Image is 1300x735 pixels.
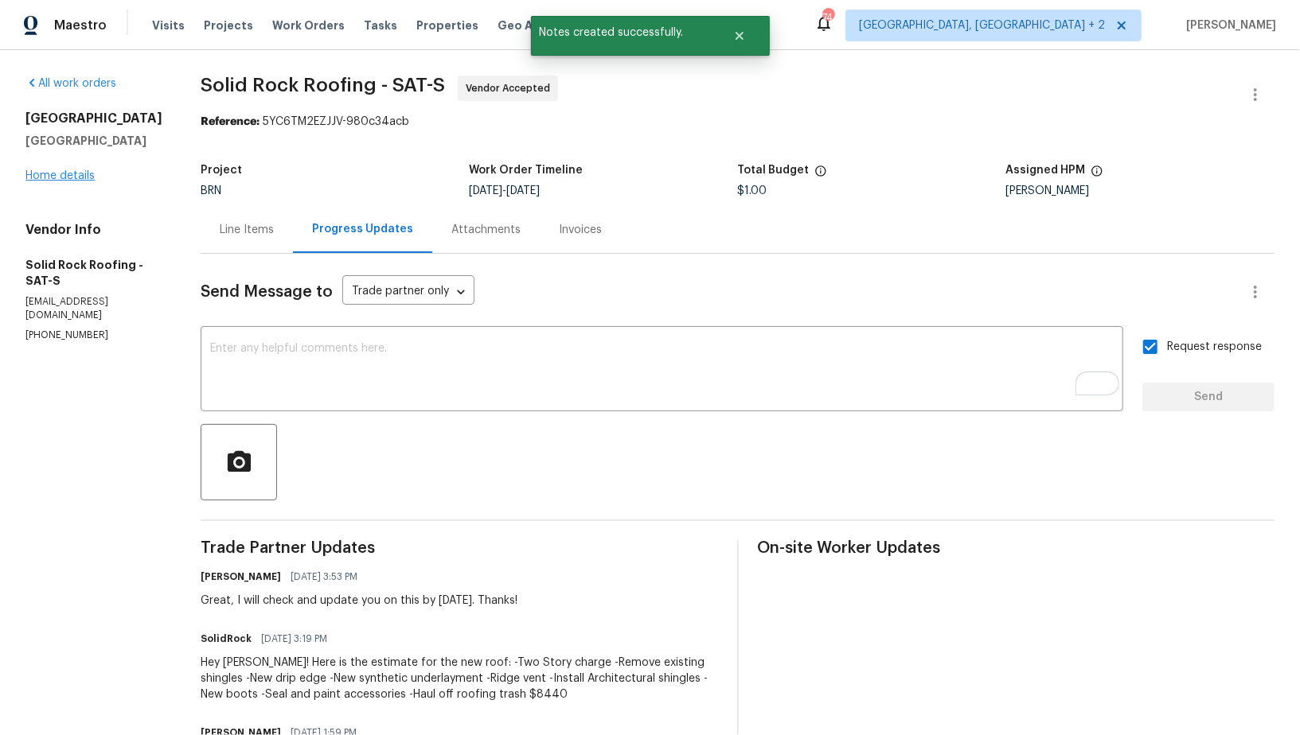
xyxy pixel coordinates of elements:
[54,17,107,33] span: Maestro
[201,185,221,196] span: BRN
[451,222,521,238] div: Attachments
[531,16,713,49] span: Notes created successfully.
[201,116,260,127] b: Reference:
[210,343,1114,399] textarea: To enrich screen reader interactions, please activate Accessibility in Grammarly extension settings
[201,631,252,647] h6: SolidRock
[342,279,474,305] div: Trade partner only
[25,222,162,238] h4: Vendor Info
[1167,339,1262,356] span: Request response
[201,165,242,176] h5: Project
[261,631,327,647] span: [DATE] 3:19 PM
[814,165,827,185] span: The total cost of line items that have been proposed by Opendoor. This sum includes line items th...
[469,185,540,196] span: -
[469,165,583,176] h5: Work Order Timeline
[204,17,253,33] span: Projects
[1006,185,1275,196] div: [PERSON_NAME]
[713,20,766,52] button: Close
[25,257,162,289] h5: Solid Rock Roofing - SAT-S
[152,17,185,33] span: Visits
[364,20,397,31] span: Tasks
[272,17,345,33] span: Work Orders
[201,540,718,556] span: Trade Partner Updates
[758,540,1275,556] span: On-site Worker Updates
[312,221,413,237] div: Progress Updates
[25,170,95,181] a: Home details
[738,185,767,196] span: $1.00
[291,569,357,585] span: [DATE] 3:53 PM
[220,222,274,238] div: Line Items
[859,17,1105,33] span: [GEOGRAPHIC_DATA], [GEOGRAPHIC_DATA] + 2
[1180,17,1276,33] span: [PERSON_NAME]
[1091,165,1103,185] span: The hpm assigned to this work order.
[25,329,162,342] p: [PHONE_NUMBER]
[25,133,162,149] h5: [GEOGRAPHIC_DATA]
[201,76,445,95] span: Solid Rock Roofing - SAT-S
[469,185,502,196] span: [DATE]
[738,165,810,176] h5: Total Budget
[498,17,601,33] span: Geo Assignments
[25,295,162,322] p: [EMAIL_ADDRESS][DOMAIN_NAME]
[201,284,333,300] span: Send Message to
[201,593,517,609] div: Great, I will check and update you on this by [DATE]. Thanks!
[416,17,478,33] span: Properties
[506,185,540,196] span: [DATE]
[201,655,718,702] div: Hey [PERSON_NAME]! Here is the estimate for the new roof: -Two Story charge -Remove existing shin...
[25,78,116,89] a: All work orders
[466,80,556,96] span: Vendor Accepted
[201,114,1275,130] div: 5YC6TM2EZJJV-980c34acb
[822,10,833,25] div: 74
[201,569,281,585] h6: [PERSON_NAME]
[1006,165,1086,176] h5: Assigned HPM
[559,222,602,238] div: Invoices
[25,111,162,126] h2: [GEOGRAPHIC_DATA]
